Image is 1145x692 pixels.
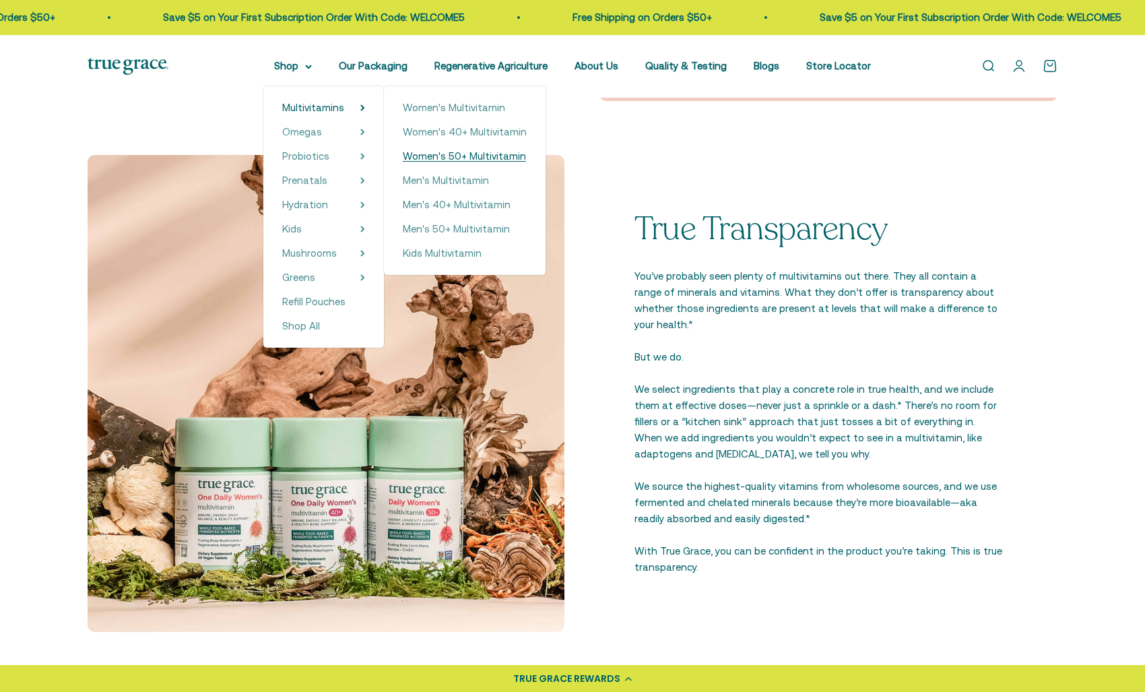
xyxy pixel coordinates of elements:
a: Men's 50+ Multivitamin [403,221,527,237]
a: Greens [282,270,315,286]
p: Save $5 on Your First Subscription Order With Code: WELCOME5 [152,9,454,26]
p: True Transparency [634,212,1004,247]
span: Kids [282,223,302,234]
p: We select ingredients that play a concrete role in true health, and we include them at effective ... [634,381,1004,462]
a: Women's 50+ Multivitamin [403,148,527,164]
span: Men's 40+ Multivitamin [403,199,511,210]
a: Omegas [282,124,322,140]
span: Women's 40+ Multivitamin [403,126,527,137]
p: You’ve probably seen plenty of multivitamins out there. They all contain a range of minerals and ... [634,268,1004,333]
p: With True Grace, you can be confident in the product you’re taking. This is true transparency. [634,543,1004,575]
a: Kids [282,221,302,237]
a: Regenerative Agriculture [434,60,548,71]
summary: Multivitamins [282,100,365,116]
summary: Probiotics [282,148,365,164]
summary: Hydration [282,197,365,213]
span: Shop All [282,320,320,332]
p: Save $5 on Your First Subscription Order With Code: WELCOME5 [809,9,1111,26]
summary: Kids [282,221,365,237]
div: TRUE GRACE REWARDS [513,672,620,686]
a: Refill Pouches [282,294,365,310]
a: Hydration [282,197,328,213]
span: Omegas [282,126,322,137]
p: We source the highest-quality vitamins from wholesome sources, and we use fermented and chelated ... [634,478,1004,527]
a: Multivitamins [282,100,344,116]
a: Men's 40+ Multivitamin [403,197,527,213]
summary: Omegas [282,124,365,140]
span: Kids Multivitamin [403,247,482,259]
span: Prenatals [282,175,327,186]
span: Mushrooms [282,247,337,259]
a: Prenatals [282,172,327,189]
summary: Mushrooms [282,245,365,261]
span: Refill Pouches [282,296,346,307]
a: Women's 40+ Multivitamin [403,124,527,140]
span: Greens [282,272,315,283]
span: Women's 50+ Multivitamin [403,150,526,162]
a: Our Packaging [339,60,407,71]
a: Men's Multivitamin [403,172,527,189]
span: Probiotics [282,150,329,162]
summary: Greens [282,270,365,286]
a: Mushrooms [282,245,337,261]
a: Store Locator [806,60,871,71]
span: Women's Multivitamin [403,102,505,113]
span: Hydration [282,199,328,210]
p: But we do. [634,349,1004,365]
a: Kids Multivitamin [403,245,527,261]
summary: Prenatals [282,172,365,189]
a: Probiotics [282,148,329,164]
a: Blogs [754,60,779,71]
span: Multivitamins [282,102,344,113]
a: Free Shipping on Orders $50+ [562,11,701,23]
span: Men's 50+ Multivitamin [403,223,510,234]
a: Women's Multivitamin [403,100,527,116]
span: Men's Multivitamin [403,175,489,186]
a: Quality & Testing [645,60,727,71]
a: About Us [575,60,618,71]
a: Shop All [282,318,365,334]
summary: Shop [274,58,312,74]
